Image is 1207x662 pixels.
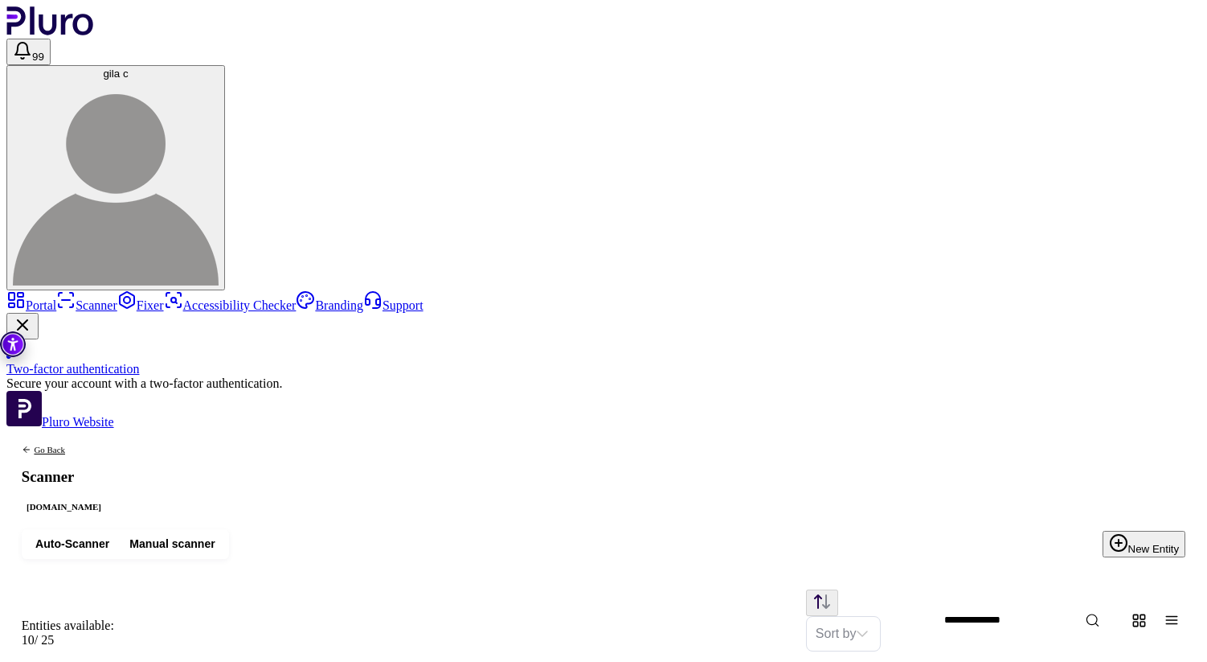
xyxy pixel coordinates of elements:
[103,68,128,80] span: gila c
[6,39,51,65] button: Open notifications, you have 128 new notifications
[6,313,39,339] button: Close Two-factor authentication notification
[6,298,56,312] a: Portal
[22,619,114,633] div: Entities available:
[1103,531,1186,557] button: New Entity
[117,298,164,312] a: Fixer
[806,590,838,616] button: Change sorting direction
[6,290,1201,430] aside: Sidebar menu
[35,537,109,552] span: Auto-Scanner
[25,532,119,555] button: Auto-Scanner
[22,470,106,485] h1: Scanner
[22,633,114,648] div: 25
[22,633,38,647] span: 10 /
[22,445,106,455] a: Back to previous screen
[6,24,94,38] a: Logo
[1158,606,1185,634] button: Change content view type to table
[6,376,1201,391] div: Secure your account with a two-factor authentication.
[56,298,117,312] a: Scanner
[6,65,225,290] button: gila cgila c
[164,298,297,312] a: Accessibility Checker
[6,415,114,429] a: Open Pluro Website
[806,616,881,652] div: Set sorting
[120,532,225,555] button: Manual scanner
[6,339,1201,376] a: Two-factor authentication
[13,80,219,286] img: gila c
[22,500,106,514] div: [DOMAIN_NAME]
[129,537,215,552] span: Manual scanner
[32,51,44,63] span: 99
[934,607,1150,634] input: Website Search
[296,298,363,312] a: Branding
[6,362,1201,376] div: Two-factor authentication
[363,298,423,312] a: Support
